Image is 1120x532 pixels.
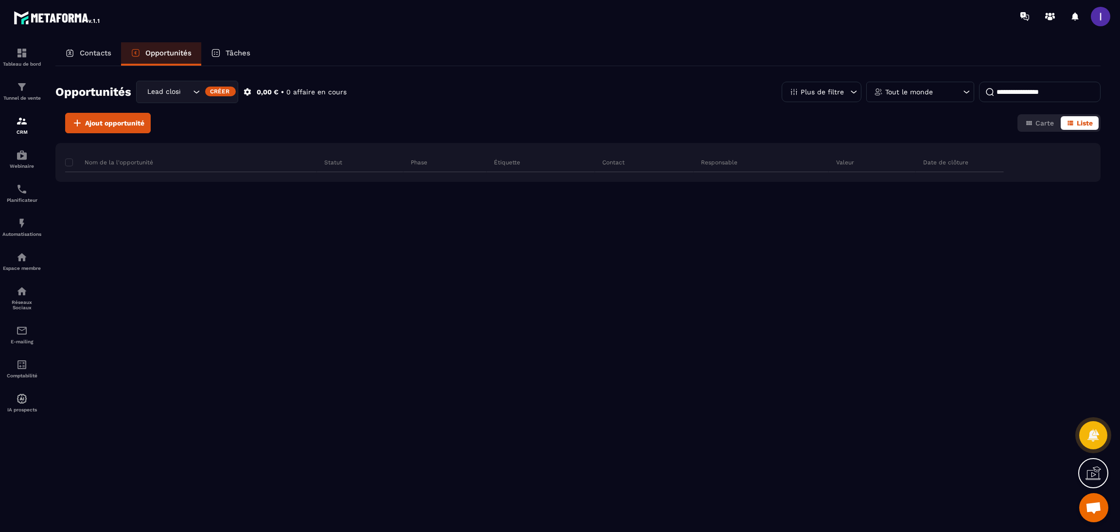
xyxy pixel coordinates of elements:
img: formation [16,115,28,127]
p: • [281,88,284,97]
p: CRM [2,129,41,135]
p: Tunnel de vente [2,95,41,101]
p: 0,00 € [257,88,279,97]
span: Ajout opportunité [85,118,144,128]
p: Nom de la l'opportunité [65,159,153,166]
span: Lead closing [145,87,181,97]
div: Search for option [136,81,238,103]
p: IA prospects [2,407,41,412]
a: Tâches [201,42,260,66]
p: Planificateur [2,197,41,203]
a: emailemailE-mailing [2,318,41,352]
button: Carte [1019,116,1060,130]
img: email [16,325,28,337]
div: Créer [205,87,236,96]
p: Webinaire [2,163,41,169]
p: Statut [324,159,342,166]
p: Phase [411,159,427,166]
a: Ouvrir le chat [1079,493,1108,522]
p: Réseaux Sociaux [2,300,41,310]
span: Liste [1077,119,1093,127]
p: Valeur [836,159,854,166]
a: formationformationTableau de bord [2,40,41,74]
img: automations [16,149,28,161]
p: Automatisations [2,231,41,237]
a: automationsautomationsWebinaire [2,142,41,176]
img: automations [16,251,28,263]
img: automations [16,393,28,405]
a: accountantaccountantComptabilité [2,352,41,386]
h2: Opportunités [55,82,131,102]
p: Plus de filtre [801,89,844,95]
a: Opportunités [121,42,201,66]
p: E-mailing [2,339,41,344]
a: formationformationCRM [2,108,41,142]
input: Search for option [181,87,191,97]
p: Contact [602,159,625,166]
p: Responsable [701,159,737,166]
p: Comptabilité [2,373,41,378]
p: Date de clôture [923,159,968,166]
img: social-network [16,285,28,297]
img: logo [14,9,101,26]
button: Ajout opportunité [65,113,151,133]
img: formation [16,47,28,59]
p: 0 affaire en cours [286,88,347,97]
p: Tâches [226,49,250,57]
p: Contacts [80,49,111,57]
img: accountant [16,359,28,371]
p: Opportunités [145,49,192,57]
p: Tout le monde [885,89,933,95]
p: Tableau de bord [2,61,41,67]
p: Espace membre [2,266,41,271]
img: automations [16,217,28,229]
a: automationsautomationsAutomatisations [2,210,41,244]
a: formationformationTunnel de vente [2,74,41,108]
button: Liste [1061,116,1099,130]
a: automationsautomationsEspace membre [2,244,41,278]
span: Carte [1035,119,1054,127]
p: Étiquette [494,159,520,166]
a: schedulerschedulerPlanificateur [2,176,41,210]
a: social-networksocial-networkRéseaux Sociaux [2,278,41,318]
a: Contacts [55,42,121,66]
img: scheduler [16,183,28,195]
img: formation [16,81,28,93]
